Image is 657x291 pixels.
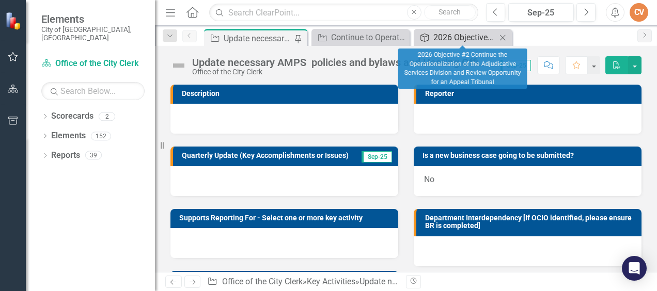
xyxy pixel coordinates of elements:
[170,57,187,74] img: Not Defined
[51,110,93,122] a: Scorecards
[622,256,647,281] div: Open Intercom Messenger
[91,132,111,140] div: 152
[179,214,393,222] h3: Supports Reporting For - Select one or more key activity
[207,276,398,288] div: » »
[5,12,23,30] img: ClearPoint Strategy
[425,214,636,230] h3: Department Interdependency [If OCIO identified, please ensure BR is completed]
[224,32,292,45] div: Update necessary AMPS policies and bylaws and Hearing Officer SOPs
[307,277,355,286] a: Key Activities
[192,57,490,68] div: Update necessary AMPS policies and bylaws and Hearing Officer SOPs
[182,152,359,159] h3: Quarterly Update (Key Accomplishments or Issues)
[41,25,145,42] small: City of [GEOGRAPHIC_DATA], [GEOGRAPHIC_DATA]
[423,152,636,159] h3: Is a new business case going to be submitted?
[99,112,115,121] div: 2
[424,5,476,20] button: Search
[433,31,496,44] div: 2026 Objective #2 Continue the Operationalization of the Adjudicative Services Division and Revie...
[398,48,527,89] div: 2026 Objective #2 Continue the Operationalization of the Adjudicative Services Division and Revie...
[416,31,496,44] a: 2026 Objective #2 Continue the Operationalization of the Adjudicative Services Division and Revie...
[424,174,434,184] span: No
[51,130,86,142] a: Elements
[41,58,145,70] a: Office of the City Clerk
[314,31,407,44] a: Continue to Operationalize administrative portion of the adjudication process
[512,7,570,19] div: Sep-25
[359,277,619,286] div: Update necessary AMPS policies and bylaws and Hearing Officer SOPs
[51,150,80,161] a: Reports
[630,3,648,22] button: CV
[425,90,636,98] h3: Reporter
[508,3,574,22] button: Sep-25
[192,68,490,76] div: Office of the City Clerk
[41,13,145,25] span: Elements
[222,277,303,286] a: Office of the City Clerk
[85,151,102,160] div: 39
[362,151,392,163] span: Sep-25
[182,90,393,98] h3: Description
[331,31,407,44] div: Continue to Operationalize administrative portion of the adjudication process
[41,82,145,100] input: Search Below...
[209,4,478,22] input: Search ClearPoint...
[439,8,461,16] span: Search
